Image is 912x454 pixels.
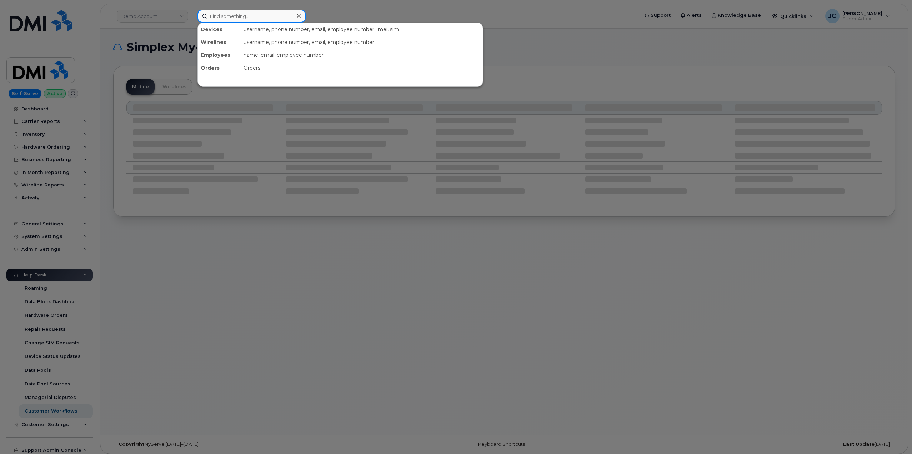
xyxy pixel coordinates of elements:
[198,36,241,49] div: Wirelines
[241,23,483,36] div: username, phone number, email, employee number, imei, sim
[198,23,241,36] div: Devices
[241,49,483,61] div: name, email, employee number
[241,61,483,74] div: Orders
[198,61,241,74] div: Orders
[241,36,483,49] div: username, phone number, email, employee number
[198,49,241,61] div: Employees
